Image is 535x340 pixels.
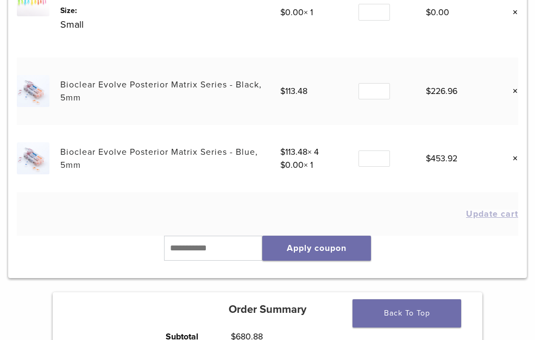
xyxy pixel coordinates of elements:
span: $ [426,153,431,164]
span: $ [426,7,431,18]
span: $ [280,7,285,18]
bdi: 113.48 [280,147,307,158]
p: Small [60,16,280,33]
bdi: 226.96 [426,86,457,97]
button: Update cart [466,210,518,218]
span: × 1 [280,160,313,171]
span: $ [280,86,285,97]
a: Bioclear Evolve Posterior Matrix Series - Black, 5mm [60,79,262,103]
bdi: 0.00 [426,7,449,18]
bdi: 0.00 [280,160,304,171]
span: $ [280,147,285,158]
span: × 4 [280,147,319,158]
a: Remove this item [504,152,518,166]
h5: Order Summary [53,303,482,316]
dt: Size: [60,5,280,16]
bdi: 453.92 [426,153,457,164]
bdi: 113.48 [280,86,307,97]
img: Bioclear Evolve Posterior Matrix Series - Black, 5mm [17,75,49,107]
a: Back To Top [353,299,461,328]
span: $ [426,86,431,97]
img: Bioclear Evolve Posterior Matrix Series - Blue, 5mm [17,142,49,174]
a: Remove this item [504,84,518,98]
a: Bioclear Evolve Posterior Matrix Series - Blue, 5mm [60,147,258,171]
span: $ [280,160,285,171]
span: × 1 [280,7,313,18]
a: Remove this item [504,5,518,20]
button: Apply coupon [262,236,371,261]
bdi: 0.00 [280,7,304,18]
